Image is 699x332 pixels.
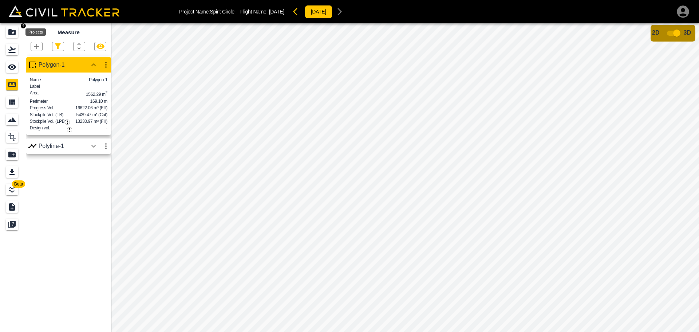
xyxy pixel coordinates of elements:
span: 2D [652,30,659,36]
span: [DATE] [269,9,284,15]
button: [DATE] [305,5,332,19]
p: Flight Name: [240,9,284,15]
div: Projects [25,28,46,36]
p: Project Name: Spirit Circle [179,9,234,15]
img: Civil Tracker [9,5,119,17]
span: 3D [684,30,691,36]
